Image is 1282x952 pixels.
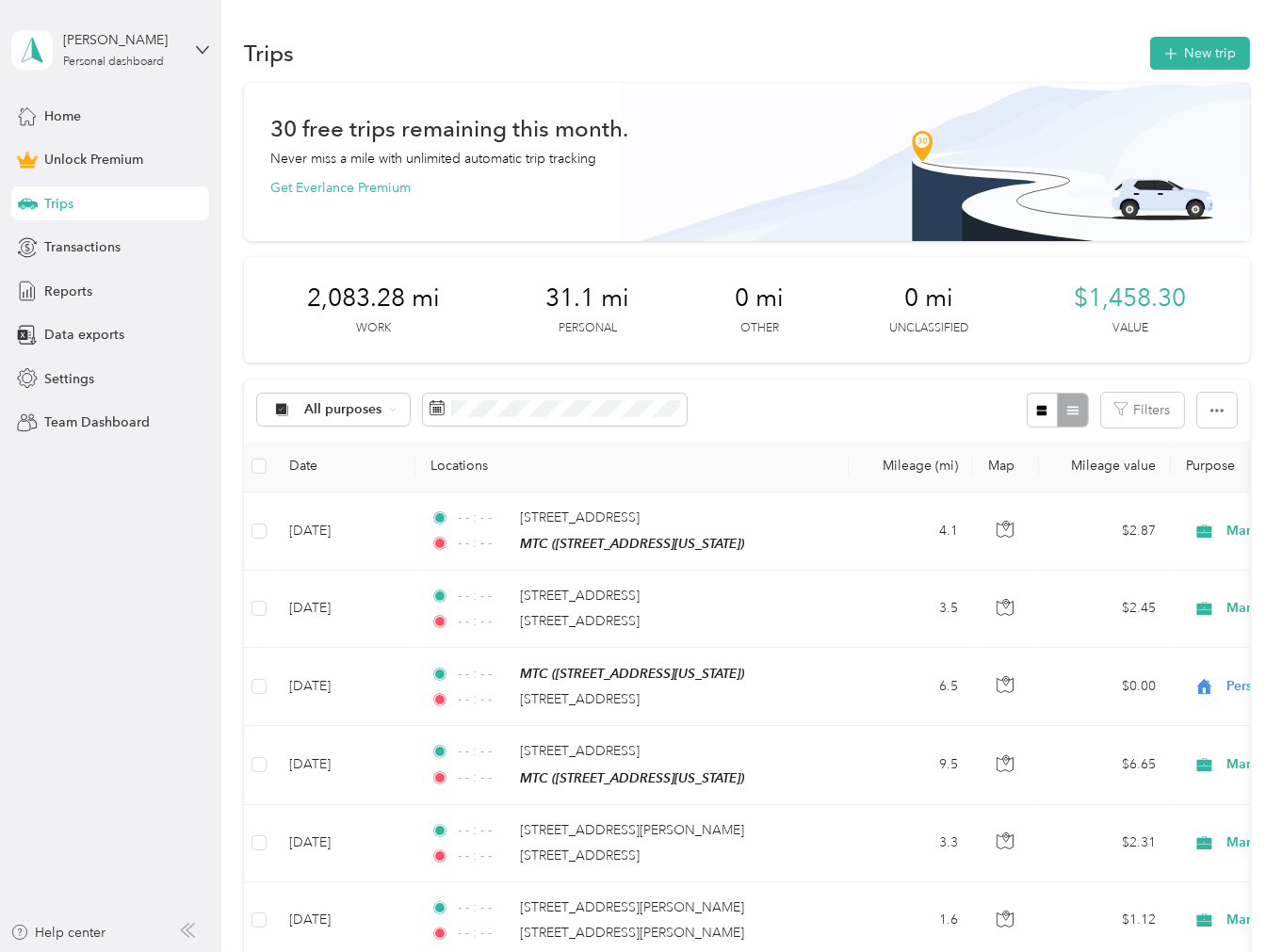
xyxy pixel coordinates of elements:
span: Data exports [44,325,124,345]
div: Personal dashboard [63,56,164,68]
td: $0.00 [1039,648,1171,726]
span: [STREET_ADDRESS] [520,588,640,604]
span: $1,458.30 [1074,283,1186,314]
span: Reports [44,282,92,301]
td: [DATE] [274,492,415,571]
h1: Trips [244,43,294,63]
span: Trips [44,194,73,214]
span: - - : - - [458,664,511,685]
span: Unlock Premium [44,150,143,169]
span: 2,083.28 mi [307,283,440,314]
button: Filters [1101,393,1184,428]
span: Home [44,106,81,126]
span: [STREET_ADDRESS] [520,847,640,863]
span: [STREET_ADDRESS] [520,613,640,629]
span: - - : - - [458,741,511,762]
td: $2.87 [1039,492,1171,571]
span: - - : - - [458,611,511,632]
p: Value [1112,320,1148,337]
th: Mileage value [1039,441,1171,492]
td: 9.5 [849,726,973,804]
span: MTC ([STREET_ADDRESS][US_STATE]) [520,770,744,785]
td: 6.5 [849,648,973,726]
img: Banner [620,83,1250,241]
button: New trip [1150,37,1250,70]
td: [DATE] [274,648,415,726]
span: - - : - - [458,923,511,944]
div: [PERSON_NAME] [63,30,181,50]
span: [STREET_ADDRESS] [520,743,640,759]
span: - - : - - [458,897,511,918]
span: 31.1 mi [545,283,629,314]
span: [STREET_ADDRESS][PERSON_NAME] [520,822,744,838]
td: 3.5 [849,571,973,648]
span: All purposes [304,403,382,416]
td: 4.1 [849,492,973,571]
span: [STREET_ADDRESS] [520,691,640,707]
td: 3.3 [849,805,973,882]
span: MTC ([STREET_ADDRESS][US_STATE]) [520,536,744,551]
td: $2.31 [1039,805,1171,882]
span: Settings [44,369,94,389]
span: - - : - - [458,767,511,788]
p: Work [356,320,391,337]
span: - - : - - [458,508,511,528]
span: [STREET_ADDRESS][PERSON_NAME] [520,899,744,915]
button: Help center [10,923,106,943]
iframe: Everlance-gr Chat Button Frame [1177,847,1282,952]
th: Locations [415,441,849,492]
button: Get Everlance Premium [270,178,411,198]
span: Team Dashboard [44,412,150,432]
span: - - : - - [458,846,511,866]
h1: 30 free trips remaining this month. [270,119,628,138]
span: - - : - - [458,533,511,554]
span: [STREET_ADDRESS] [520,509,640,525]
span: [STREET_ADDRESS][PERSON_NAME] [520,925,744,941]
p: Other [740,320,779,337]
p: Never miss a mile with unlimited automatic trip tracking [270,149,596,169]
td: [DATE] [274,571,415,648]
td: $2.45 [1039,571,1171,648]
span: - - : - - [458,820,511,841]
span: MTC ([STREET_ADDRESS][US_STATE]) [520,666,744,681]
span: - - : - - [458,586,511,606]
span: 0 mi [904,283,953,314]
td: $6.65 [1039,726,1171,804]
p: Unclassified [889,320,968,337]
span: Transactions [44,237,121,257]
th: Mileage (mi) [849,441,973,492]
span: - - : - - [458,689,511,710]
td: [DATE] [274,805,415,882]
th: Map [973,441,1039,492]
span: 0 mi [735,283,784,314]
td: [DATE] [274,726,415,804]
th: Date [274,441,415,492]
p: Personal [559,320,617,337]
